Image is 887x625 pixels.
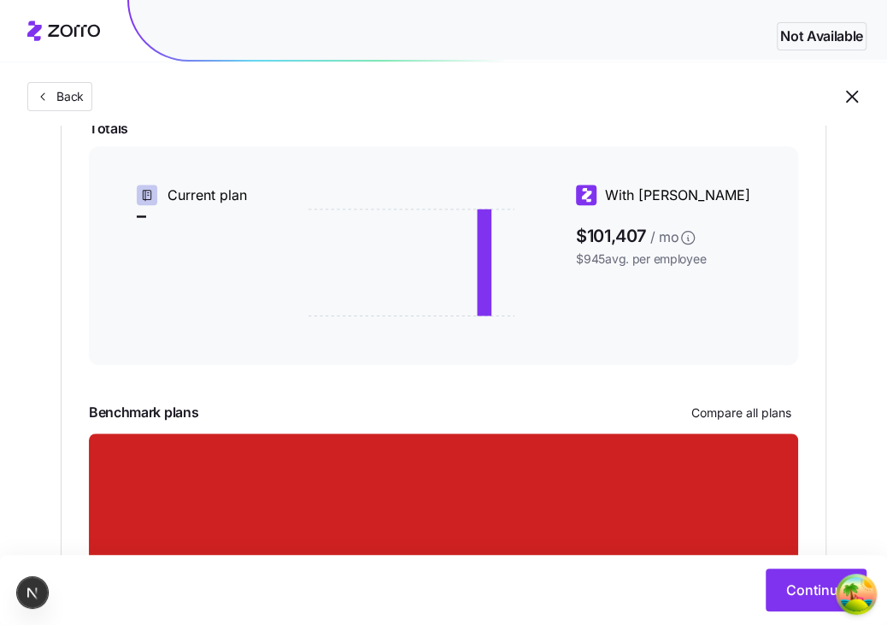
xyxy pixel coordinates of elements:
[650,227,679,248] span: / mo
[576,185,750,206] div: With [PERSON_NAME]
[766,569,866,611] button: Continue
[27,82,92,111] button: Back
[137,185,247,206] div: Current plan
[780,26,863,47] span: Not Available
[576,220,750,247] span: $101,407
[786,580,846,600] span: Continue
[684,399,798,427] button: Compare all plans
[576,251,750,268] span: $945 avg. per employee
[137,206,247,225] span: –
[839,577,873,611] button: Open Tanstack query devtools
[89,118,798,139] span: Totals
[50,88,84,105] span: Back
[89,402,198,423] span: Benchmark plans
[691,404,791,422] span: Compare all plans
